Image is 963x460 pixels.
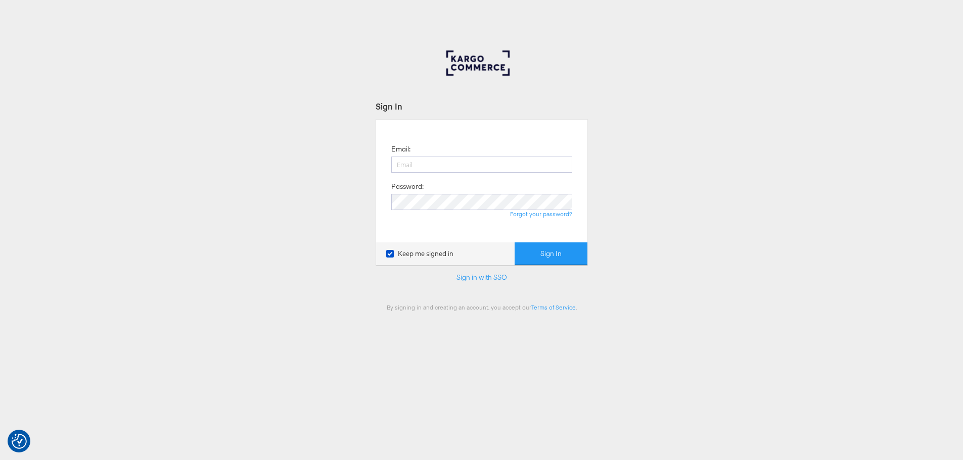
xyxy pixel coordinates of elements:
[391,182,424,191] label: Password:
[515,242,587,265] button: Sign In
[510,210,572,218] a: Forgot your password?
[531,303,576,311] a: Terms of Service
[391,144,410,154] label: Email:
[391,157,572,173] input: Email
[12,434,27,449] button: Consent Preferences
[386,249,453,259] label: Keep me signed in
[12,434,27,449] img: Revisit consent button
[456,273,507,282] a: Sign in with SSO
[376,100,588,112] div: Sign In
[376,303,588,311] div: By signing in and creating an account, you accept our .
